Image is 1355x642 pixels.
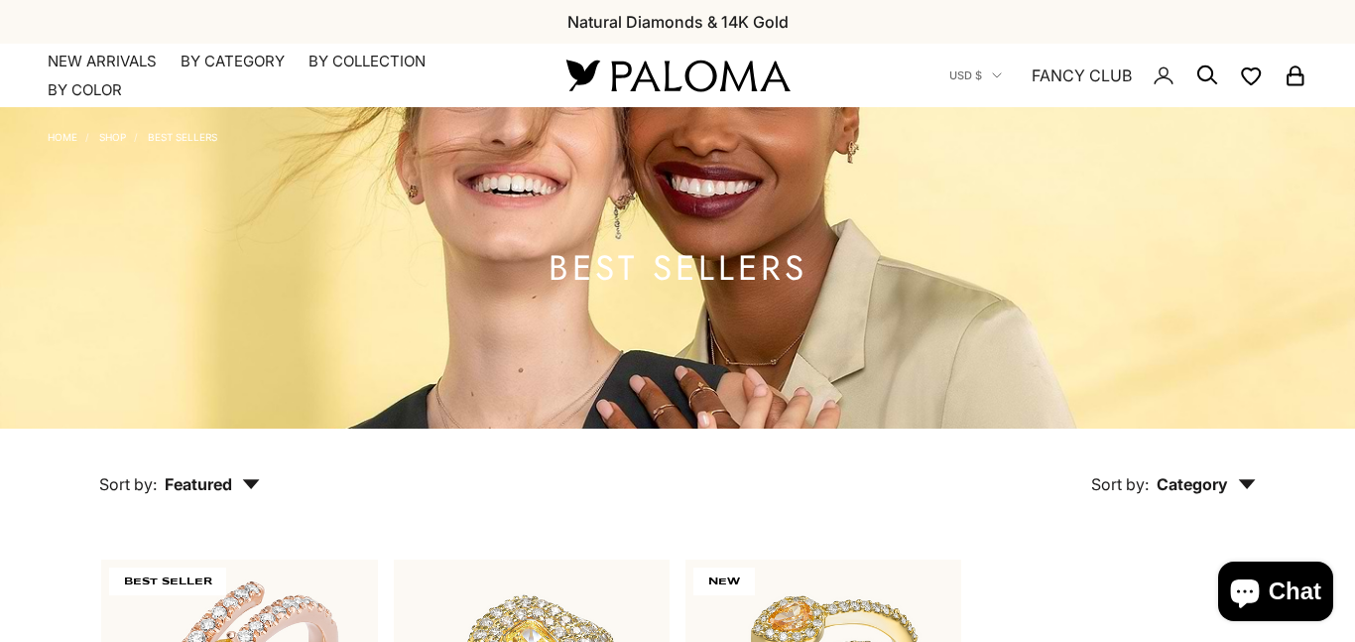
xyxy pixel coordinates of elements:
[1212,562,1339,626] inbox-online-store-chat: Shopify online store chat
[1046,429,1301,512] button: Sort by: Category
[99,474,157,494] span: Sort by:
[109,568,226,595] span: BEST SELLER
[48,80,122,100] summary: By Color
[567,9,789,35] p: Natural Diamonds & 14K Gold
[1091,474,1149,494] span: Sort by:
[165,474,260,494] span: Featured
[949,44,1307,107] nav: Secondary navigation
[48,52,157,71] a: NEW ARRIVALS
[181,52,285,71] summary: By Category
[99,131,126,143] a: Shop
[949,66,982,84] span: USD $
[949,66,1002,84] button: USD $
[1157,474,1256,494] span: Category
[148,131,217,143] a: BEST SELLERS
[48,127,217,143] nav: Breadcrumb
[54,429,306,512] button: Sort by: Featured
[48,52,519,100] nav: Primary navigation
[549,256,807,281] h1: BEST SELLERS
[693,568,755,595] span: NEW
[308,52,426,71] summary: By Collection
[48,131,77,143] a: Home
[1032,63,1132,88] a: FANCY CLUB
